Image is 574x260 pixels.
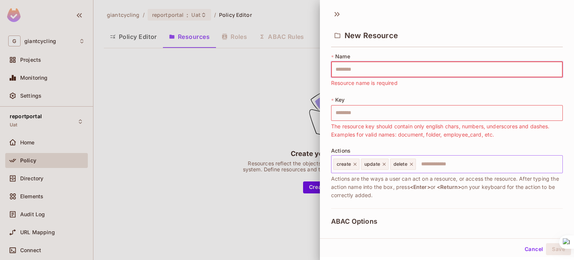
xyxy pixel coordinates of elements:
span: ABAC Options [331,218,377,225]
span: update [364,161,380,167]
span: <Enter> [410,184,430,190]
div: update [361,159,389,170]
div: create [333,159,359,170]
span: Actions [331,148,351,154]
div: delete [390,159,416,170]
span: Key [335,97,345,103]
span: Actions are the ways a user can act on a resource, or access the resource. After typing the actio... [331,175,563,199]
span: Name [335,53,350,59]
button: Save [546,243,571,255]
span: Resource name is required [331,79,398,87]
span: delete [394,161,407,167]
span: create [337,161,351,167]
span: The resource key should contain only english chars, numbers, underscores and dashes. Examples for... [331,122,563,139]
span: <Return> [437,184,461,190]
button: Cancel [522,243,546,255]
span: New Resource [345,31,398,40]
